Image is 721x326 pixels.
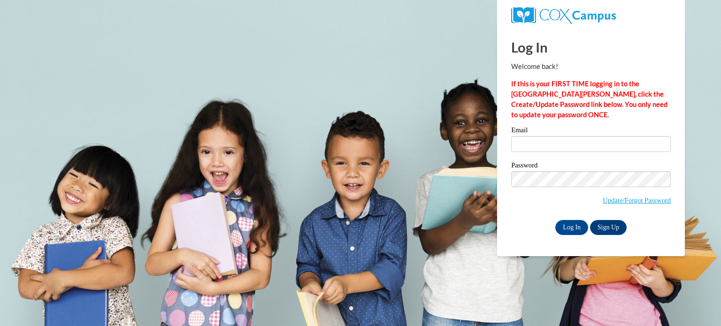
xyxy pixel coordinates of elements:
[511,127,671,136] label: Email
[555,220,588,235] input: Log In
[511,7,616,24] img: COX Campus
[511,80,667,119] strong: If this is your FIRST TIME logging in to the [GEOGRAPHIC_DATA][PERSON_NAME], click the Create/Upd...
[511,162,671,171] label: Password
[603,197,671,204] a: Update/Forgot Password
[590,220,627,235] a: Sign Up
[511,38,671,57] h1: Log In
[511,11,616,19] a: COX Campus
[511,61,671,72] p: Welcome back!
